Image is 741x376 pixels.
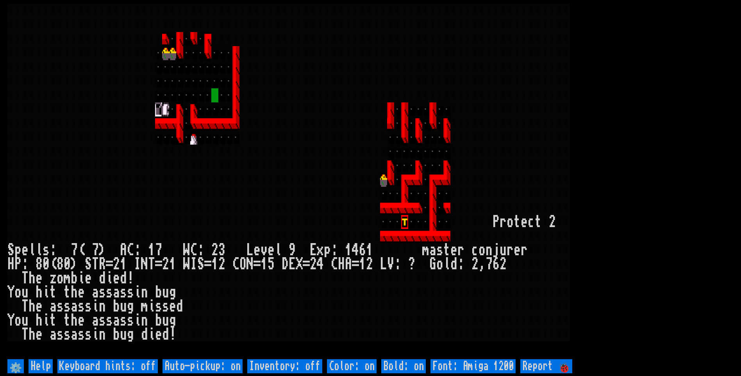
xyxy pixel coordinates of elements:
[92,313,99,328] div: a
[282,257,289,271] div: D
[57,299,64,313] div: s
[535,215,542,229] div: t
[127,313,134,328] div: s
[296,257,303,271] div: X
[106,285,113,299] div: s
[29,271,36,285] div: h
[268,243,275,257] div: e
[429,257,436,271] div: G
[457,257,464,271] div: :
[486,257,493,271] div: 7
[500,243,507,257] div: u
[317,243,324,257] div: x
[99,271,106,285] div: d
[303,257,310,271] div: =
[71,285,78,299] div: h
[155,257,162,271] div: =
[43,313,50,328] div: i
[549,215,556,229] div: 2
[275,243,282,257] div: l
[113,328,120,342] div: b
[155,313,162,328] div: b
[29,299,36,313] div: h
[183,243,190,257] div: W
[64,299,71,313] div: s
[36,257,43,271] div: 8
[50,257,57,271] div: (
[92,328,99,342] div: i
[50,271,57,285] div: z
[43,243,50,257] div: s
[120,257,127,271] div: 1
[430,359,516,373] input: Font: Amiga 1200
[7,285,14,299] div: Y
[78,285,85,299] div: e
[127,243,134,257] div: C
[120,328,127,342] div: u
[443,243,450,257] div: t
[352,257,359,271] div: =
[500,215,507,229] div: r
[521,243,528,257] div: r
[232,257,239,271] div: C
[450,257,457,271] div: d
[507,243,514,257] div: r
[29,243,36,257] div: l
[99,299,106,313] div: n
[106,257,113,271] div: =
[71,257,78,271] div: )
[141,328,148,342] div: d
[197,257,204,271] div: S
[64,285,71,299] div: t
[268,257,275,271] div: 5
[254,243,261,257] div: e
[422,243,429,257] div: m
[113,257,120,271] div: 2
[246,257,254,271] div: N
[50,299,57,313] div: a
[197,243,204,257] div: :
[71,299,78,313] div: a
[57,359,158,373] input: Keyboard hints: off
[113,313,120,328] div: a
[141,299,148,313] div: m
[443,257,450,271] div: l
[457,243,464,257] div: r
[29,359,53,373] input: Help
[99,313,106,328] div: s
[36,299,43,313] div: e
[64,328,71,342] div: s
[36,313,43,328] div: h
[50,313,57,328] div: t
[127,328,134,342] div: g
[331,243,338,257] div: :
[520,359,572,373] input: Report 🐞
[148,328,155,342] div: i
[21,328,29,342] div: T
[14,285,21,299] div: o
[43,285,50,299] div: i
[169,328,176,342] div: !
[113,271,120,285] div: e
[120,313,127,328] div: s
[289,257,296,271] div: E
[479,257,486,271] div: ,
[359,257,366,271] div: 1
[247,359,322,373] input: Inventory: off
[106,313,113,328] div: s
[169,285,176,299] div: g
[134,257,141,271] div: I
[64,271,71,285] div: m
[7,313,14,328] div: Y
[50,243,57,257] div: :
[50,285,57,299] div: t
[471,257,479,271] div: 2
[120,243,127,257] div: A
[190,257,197,271] div: I
[85,271,92,285] div: e
[71,328,78,342] div: a
[493,243,500,257] div: j
[381,359,426,373] input: Bold: on
[176,299,183,313] div: d
[429,243,436,257] div: a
